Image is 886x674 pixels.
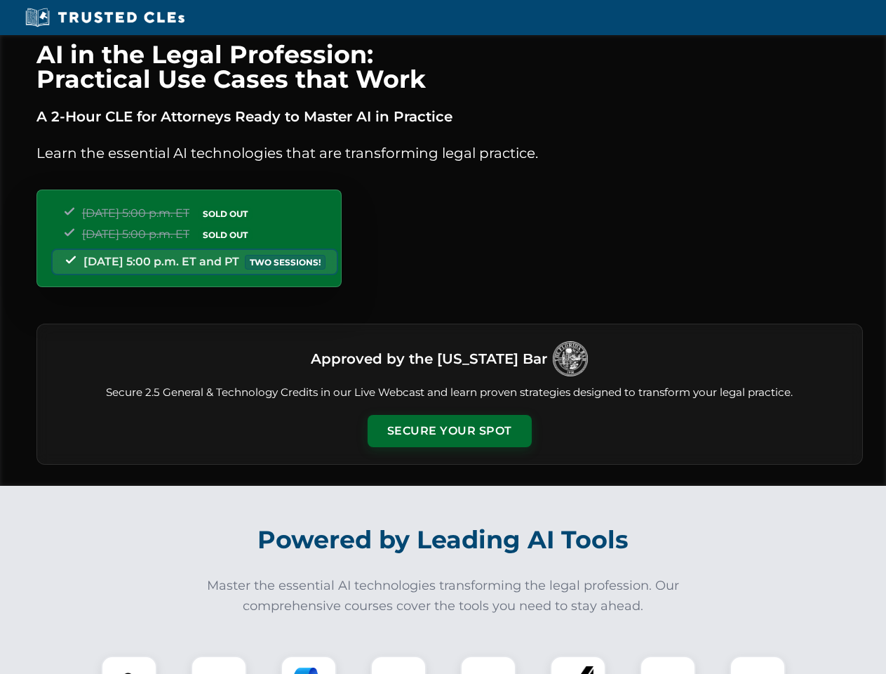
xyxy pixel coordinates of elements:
span: SOLD OUT [198,227,253,242]
h3: Approved by the [US_STATE] Bar [311,346,547,371]
button: Secure Your Spot [368,415,532,447]
h2: Powered by Leading AI Tools [55,515,832,564]
p: Learn the essential AI technologies that are transforming legal practice. [36,142,863,164]
span: [DATE] 5:00 p.m. ET [82,227,189,241]
h1: AI in the Legal Profession: Practical Use Cases that Work [36,42,863,91]
span: [DATE] 5:00 p.m. ET [82,206,189,220]
p: Secure 2.5 General & Technology Credits in our Live Webcast and learn proven strategies designed ... [54,385,845,401]
span: SOLD OUT [198,206,253,221]
p: Master the essential AI technologies transforming the legal profession. Our comprehensive courses... [198,576,689,616]
img: Logo [553,341,588,376]
p: A 2-Hour CLE for Attorneys Ready to Master AI in Practice [36,105,863,128]
img: Trusted CLEs [21,7,189,28]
